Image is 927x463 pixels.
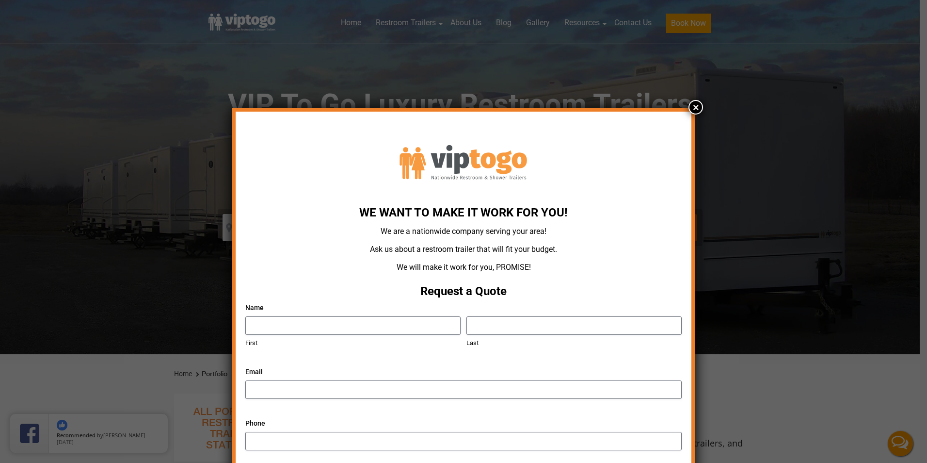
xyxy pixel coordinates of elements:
[688,100,703,115] button: Close
[248,242,679,257] p: Ask us about a restroom trailer that will fit your budget.
[248,224,679,239] p: We are a nationwide company serving your area!
[245,418,682,428] label: Phone
[359,206,568,219] strong: We Want To Make It Work For You!
[420,284,507,298] strong: Request a Quote
[245,367,682,377] label: Email
[245,339,461,348] label: First
[248,260,679,275] p: We will make it work for you, PROMISE!
[245,303,264,313] legend: Name
[391,124,536,197] img: viptogo logo
[466,339,682,348] label: Last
